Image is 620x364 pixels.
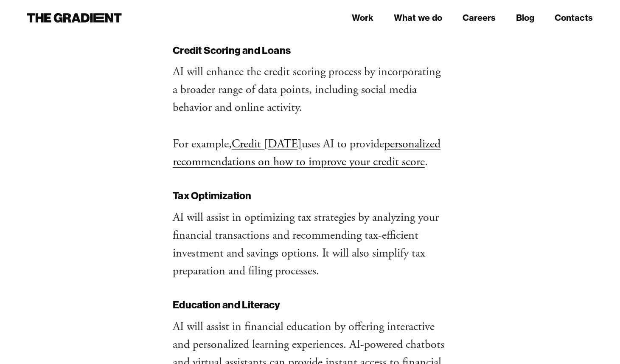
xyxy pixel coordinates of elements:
[516,11,534,24] a: Blog
[555,11,593,24] a: Contacts
[173,44,447,56] h3: Credit Scoring and Loans
[173,63,447,116] p: AI will enhance the credit scoring process by incorporating a broader range of data points, inclu...
[232,136,302,152] a: Credit [DATE]
[173,299,447,311] h3: Education and Literacy
[173,135,447,171] p: For example, uses AI to provide .
[463,11,496,24] a: Careers
[352,11,373,24] a: Work
[394,11,442,24] a: What we do
[173,189,447,202] h3: Tax Optimization
[173,209,447,280] p: AI will assist in optimizing tax strategies by analyzing your financial transactions and recommen...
